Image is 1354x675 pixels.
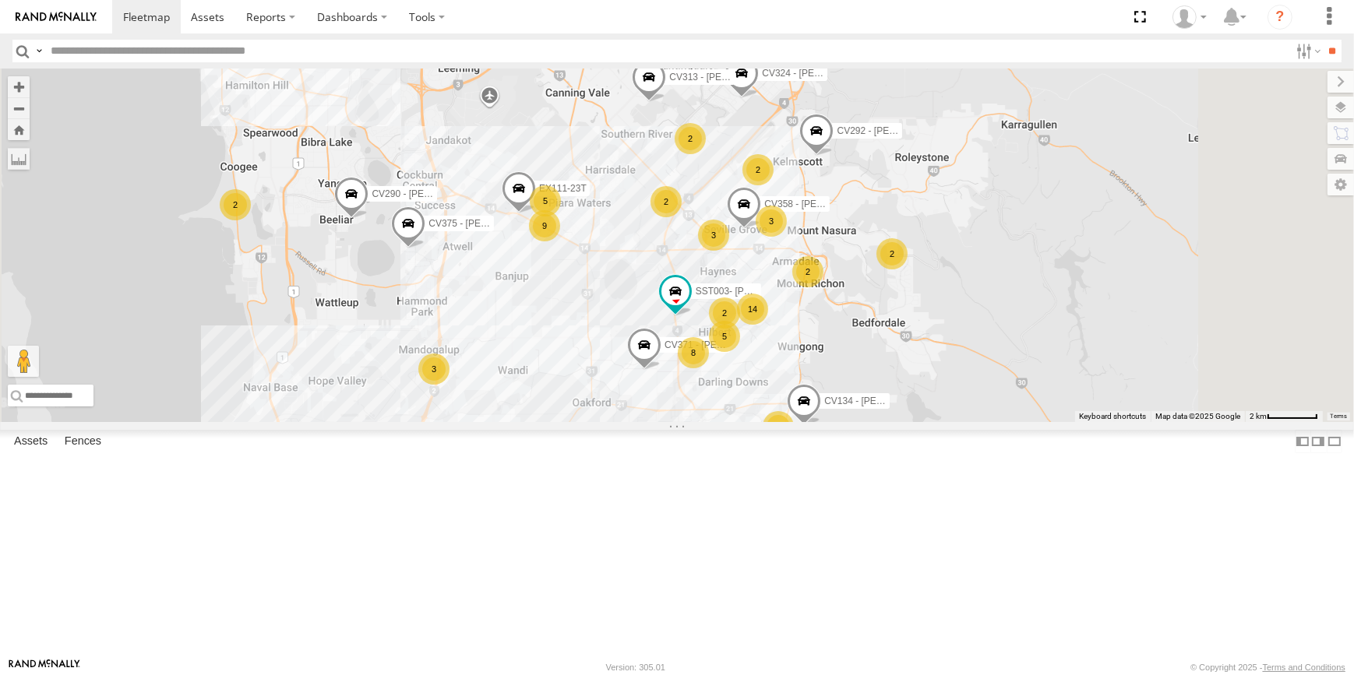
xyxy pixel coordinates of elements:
[764,199,878,209] span: CV358 - [PERSON_NAME]
[57,431,109,452] label: Fences
[1295,430,1310,452] label: Dock Summary Table to the Left
[696,286,812,297] span: SST003- [PERSON_NAME]
[675,123,706,154] div: 2
[876,238,908,269] div: 2
[763,411,794,442] div: 2
[16,12,97,23] img: rand-logo.svg
[530,185,561,216] div: 5
[8,97,30,119] button: Zoom out
[1310,430,1326,452] label: Dock Summary Table to the Right
[1263,663,1345,672] a: Terms and Conditions
[792,256,823,287] div: 2
[1190,663,1345,672] div: © Copyright 2025 -
[756,206,787,237] div: 3
[665,339,778,350] span: CV371 - [PERSON_NAME]
[33,40,45,62] label: Search Query
[1245,411,1323,422] button: Map Scale: 2 km per 62 pixels
[709,321,740,352] div: 5
[1290,40,1324,62] label: Search Filter Options
[709,297,740,329] div: 2
[669,72,783,83] span: CV313 - [PERSON_NAME]
[8,148,30,170] label: Measure
[1268,5,1292,30] i: ?
[418,353,450,385] div: 3
[529,210,560,241] div: 9
[678,337,709,368] div: 8
[8,119,30,140] button: Zoom Home
[1079,411,1146,422] button: Keyboard shortcuts
[742,154,774,185] div: 2
[837,126,950,137] span: CV292 - [PERSON_NAME]
[698,220,729,251] div: 3
[6,431,55,452] label: Assets
[1328,174,1354,195] label: Map Settings
[220,189,251,220] div: 2
[762,68,876,79] span: CV324 - [PERSON_NAME]
[1155,412,1240,420] span: Map data ©2025 Google
[539,183,587,194] span: EX111-23T
[737,294,768,325] div: 14
[1250,412,1267,420] span: 2 km
[606,663,665,672] div: Version: 305.01
[651,186,682,217] div: 2
[8,76,30,97] button: Zoom in
[9,659,80,675] a: Visit our Website
[372,188,485,199] span: CV290 - [PERSON_NAME]
[1331,413,1347,420] a: Terms
[428,218,542,229] span: CV375 - [PERSON_NAME]
[8,346,39,377] button: Drag Pegman onto the map to open Street View
[1327,430,1342,452] label: Hide Summary Table
[824,396,938,407] span: CV134 - [PERSON_NAME]
[1167,5,1212,29] div: Jaydon Walker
